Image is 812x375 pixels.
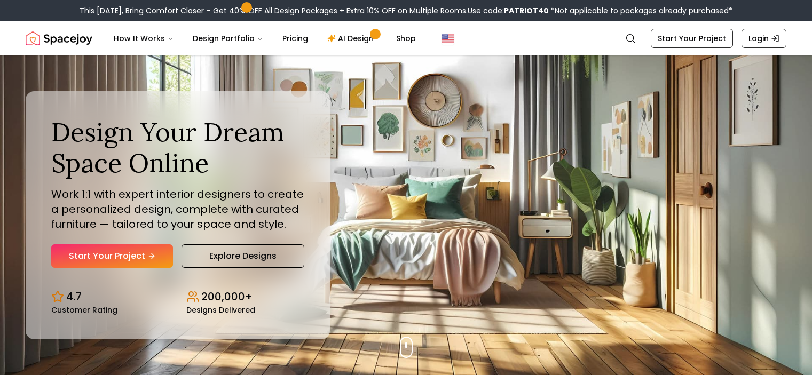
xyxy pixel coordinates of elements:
img: United States [442,32,454,45]
b: PATRIOT40 [504,5,549,16]
a: Spacejoy [26,28,92,49]
a: Explore Designs [182,244,304,268]
img: Spacejoy Logo [26,28,92,49]
a: AI Design [319,28,385,49]
small: Designs Delivered [186,306,255,314]
div: This [DATE], Bring Comfort Closer – Get 40% OFF All Design Packages + Extra 10% OFF on Multiple R... [80,5,732,16]
a: Start Your Project [651,29,733,48]
span: *Not applicable to packages already purchased* [549,5,732,16]
p: Work 1:1 with expert interior designers to create a personalized design, complete with curated fu... [51,187,304,232]
a: Start Your Project [51,244,173,268]
p: 200,000+ [201,289,253,304]
p: 4.7 [66,289,82,304]
button: How It Works [105,28,182,49]
h1: Design Your Dream Space Online [51,117,304,178]
div: Design stats [51,281,304,314]
a: Pricing [274,28,317,49]
a: Login [742,29,786,48]
small: Customer Rating [51,306,117,314]
span: Use code: [468,5,549,16]
a: Shop [388,28,424,49]
nav: Global [26,21,786,55]
nav: Main [105,28,424,49]
button: Design Portfolio [184,28,272,49]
